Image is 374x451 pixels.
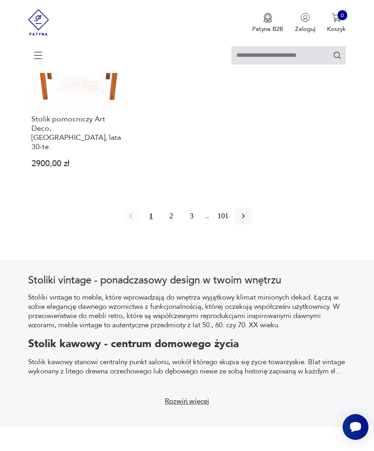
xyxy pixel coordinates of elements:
[332,13,341,22] img: Ikona koszyka
[252,13,283,33] button: Patyna B2B
[28,293,346,330] p: Stoliki vintage to meble, które wprowadzają do wnętrza wyjątkowy klimat minionych dekad. Łączą w ...
[28,358,346,376] p: Stolik kawowy stanowi centralny punkt salonu, wokół którego skupia się życie towarzyskie. Blat vi...
[252,13,283,33] a: Ikona medaluPatyna B2B
[295,25,315,33] p: Zaloguj
[343,414,368,440] iframe: Smartsupp widget button
[301,13,310,22] img: Ikonka użytkownika
[333,51,342,60] button: Szukaj
[215,208,231,224] button: 101
[327,13,346,33] button: 0Koszyk
[338,10,348,20] div: 0
[295,13,315,33] button: Zaloguj
[31,161,126,168] p: 2900,00 zł
[28,339,346,349] h2: Stolik kawowy - centrum domowego życia
[327,25,346,33] p: Koszyk
[28,8,129,182] a: Stolik pomocniczy Art Deco, Polska, lata 30-te.Stolik pomocniczy Art Deco, [GEOGRAPHIC_DATA], lat...
[159,391,215,412] button: Rozwiń więcej
[252,25,283,33] p: Patyna B2B
[28,275,346,286] h2: Stoliki vintage - ponadczasowy design w twoim wnętrzu
[183,208,200,224] button: 3
[263,13,272,23] img: Ikona medalu
[31,114,126,151] h3: Stolik pomocniczy Art Deco, [GEOGRAPHIC_DATA], lata 30-te.
[163,208,180,224] button: 2
[143,208,159,224] button: 1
